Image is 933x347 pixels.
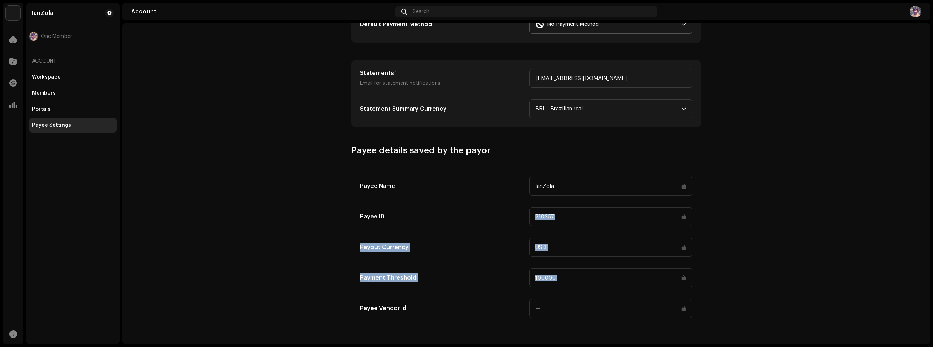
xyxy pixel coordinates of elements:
h5: Payee Vendor Id [360,304,523,313]
re-m-nav-item: Payee Settings [29,118,117,133]
span: No Payment Method [535,15,681,33]
re-m-nav-item: Portals [29,102,117,117]
img: f46cd9cf-73ae-43b3-bbef-f67837a28036 [910,6,921,17]
div: Workspace [32,74,61,80]
span: Search [413,9,429,15]
span: No Payment Method [547,15,599,33]
div: Members [32,90,56,96]
p: Email for statement notifications [360,79,523,88]
h5: Payee ID [360,212,523,221]
img: f46cd9cf-73ae-43b3-bbef-f67837a28036 [29,32,38,41]
h5: Payment Threshold [360,273,523,282]
span: One Member [41,33,72,39]
div: Account [131,9,393,15]
input: 0 [529,268,692,287]
re-a-nav-header: Account [29,52,117,70]
input: — [529,299,692,318]
div: dropdown trigger [681,100,686,118]
h5: Statement Summary Currency [360,105,523,113]
re-m-nav-item: Members [29,86,117,100]
input: — [529,207,692,226]
img: de0d2825-999c-4937-b35a-9adca56ee094 [6,6,20,20]
div: Portals [32,106,51,112]
re-m-nav-item: Workspace [29,70,117,84]
div: Payee Settings [32,122,71,128]
div: IanZola [32,10,53,16]
h5: Default Payment Method [360,20,523,29]
span: BRL - Brazilian real [535,100,681,118]
div: dropdown trigger [681,15,686,33]
input: Enter email [529,69,692,88]
h3: Payee details saved by the payor [351,145,701,156]
h5: Statements [360,69,523,78]
h5: Payee Name [360,182,523,190]
h5: Payout Currency [360,243,523,252]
